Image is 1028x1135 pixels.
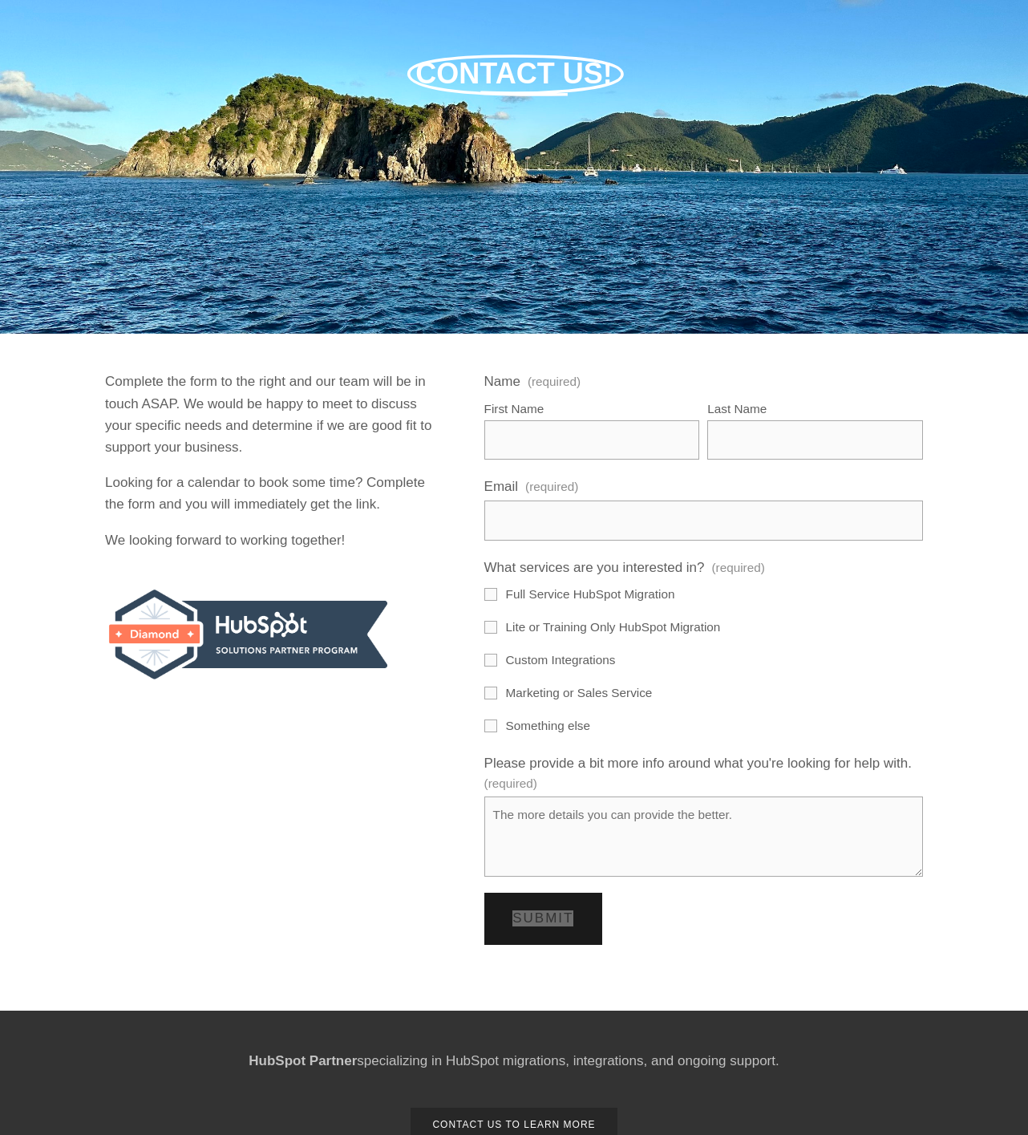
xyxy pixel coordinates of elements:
[512,910,573,926] span: Submit
[707,399,923,420] div: Last Name
[249,1053,357,1068] strong: HubSpot Partner
[506,683,653,703] span: Marketing or Sales Service
[506,651,616,670] span: Custom Integrations
[484,621,497,634] input: Lite or Training Only HubSpot Migration
[484,399,700,420] div: First Name
[105,472,441,515] p: Looking for a calendar to book some time? Complete the form and you will immediately get the link.
[484,893,603,944] button: SubmitSubmit
[528,375,581,387] span: (required)
[506,716,590,736] span: Something else
[525,477,578,497] span: (required)
[484,557,705,578] span: What services are you interested in?
[484,774,537,793] span: (required)
[484,654,497,667] input: Custom Integrations
[711,558,764,578] span: (required)
[484,687,497,699] input: Marketing or Sales Service
[484,752,912,774] span: Please provide a bit more info around what you're looking for help with.
[105,1050,923,1072] p: specializing in HubSpot migrations, integrations, and ongoing support.
[506,585,675,604] span: Full Service HubSpot Migration
[415,57,612,90] span: CONTACT US!
[484,476,519,497] span: Email
[506,618,721,637] span: Lite or Training Only HubSpot Migration
[484,720,497,732] input: Something else
[105,529,441,551] p: We looking forward to working together!
[484,371,520,392] span: Name
[105,371,441,458] p: Complete the form to the right and our team will be in touch ASAP. We would be happy to meet to d...
[484,588,497,601] input: Full Service HubSpot Migration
